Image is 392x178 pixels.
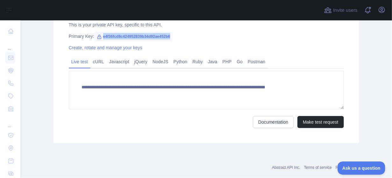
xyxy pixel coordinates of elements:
a: Privacy policy [336,165,359,170]
a: cURL [90,57,107,67]
a: Create, rotate and manage your keys [69,45,142,50]
a: jQuery [132,57,150,67]
a: Abstract API Inc. [272,165,300,170]
a: Python [171,57,190,67]
button: Make test request [297,116,344,128]
span: Invite users [333,7,358,14]
span: e4f36fcd8c424952839b34d92ae452b6 [94,32,173,41]
a: PHP [220,57,234,67]
a: Documentation [253,116,294,128]
div: This is your private API key, specific to this API. [69,22,344,28]
a: Ruby [190,57,205,67]
a: Terms of service [304,165,332,170]
a: Postman [245,57,268,67]
div: Primary Key: [69,33,344,39]
div: ... [5,38,15,51]
iframe: Toggle Customer Support [338,161,386,175]
a: Go [234,57,245,67]
div: ... [5,116,15,128]
a: NodeJS [150,57,171,67]
button: Invite users [323,5,359,15]
a: Javascript [107,57,132,67]
a: Java [205,57,220,67]
a: Live test [69,57,90,67]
